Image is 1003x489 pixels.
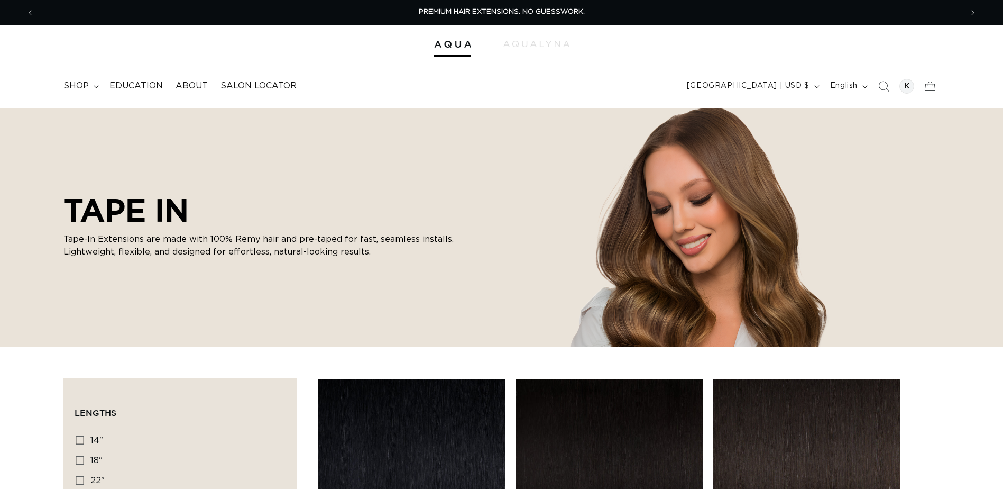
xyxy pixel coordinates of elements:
a: Education [103,74,169,98]
span: [GEOGRAPHIC_DATA] | USD $ [687,80,809,92]
span: About [176,80,208,92]
button: Previous announcement [19,3,42,23]
span: 22" [90,476,105,485]
span: English [830,80,858,92]
span: Lengths [75,408,116,418]
span: Salon Locator [220,80,297,92]
span: shop [63,80,89,92]
summary: shop [57,74,103,98]
summary: Search [872,75,895,98]
p: Tape-In Extensions are made with 100% Remy hair and pre-taped for fast, seamless installs. Lightw... [63,233,465,258]
span: Education [109,80,163,92]
button: English [824,76,872,96]
span: PREMIUM HAIR EXTENSIONS. NO GUESSWORK. [419,8,585,15]
span: 18" [90,456,103,465]
button: Next announcement [961,3,984,23]
span: 14" [90,436,103,445]
button: [GEOGRAPHIC_DATA] | USD $ [680,76,824,96]
summary: Lengths (0 selected) [75,390,286,428]
h2: TAPE IN [63,192,465,229]
img: Aqua Hair Extensions [434,41,471,48]
a: About [169,74,214,98]
img: aqualyna.com [503,41,569,47]
a: Salon Locator [214,74,303,98]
